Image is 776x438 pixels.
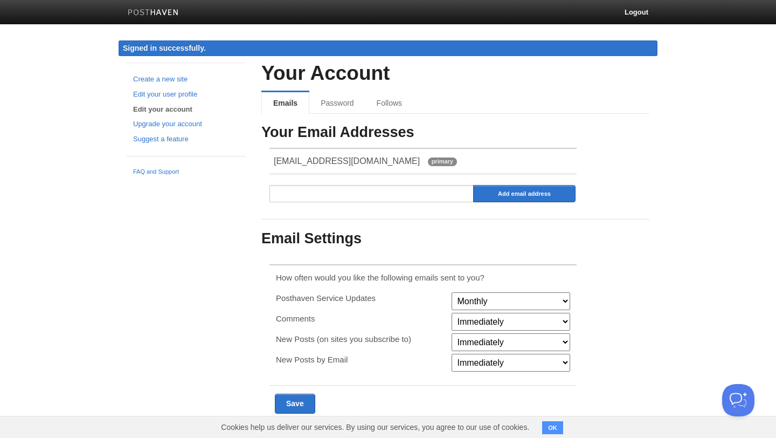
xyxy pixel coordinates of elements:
[276,292,445,304] p: Posthaven Service Updates
[542,421,563,434] button: OK
[133,74,239,85] a: Create a new site
[365,92,413,114] a: Follows
[133,119,239,130] a: Upgrade your account
[261,63,649,85] h2: Your Account
[722,384,754,416] iframe: Help Scout Beacon - Open
[133,167,239,177] a: FAQ and Support
[133,134,239,145] a: Suggest a feature
[473,185,576,202] input: Add email address
[261,125,649,141] h3: Your Email Addresses
[133,104,239,115] a: Edit your account
[261,92,309,114] a: Emails
[309,92,365,114] a: Password
[119,40,657,56] div: Signed in successfully.
[428,158,457,166] span: primary
[276,272,570,283] p: How often would you like the following emails sent to you?
[276,354,445,365] p: New Posts by Email
[274,156,420,166] span: [EMAIL_ADDRESS][DOMAIN_NAME]
[210,416,540,438] span: Cookies help us deliver our services. By using our services, you agree to our use of cookies.
[133,89,239,100] a: Edit your user profile
[128,9,179,17] img: Posthaven-bar
[276,333,445,345] p: New Posts (on sites you subscribe to)
[276,313,445,324] p: Comments
[275,394,315,414] input: Save
[261,231,649,247] h3: Email Settings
